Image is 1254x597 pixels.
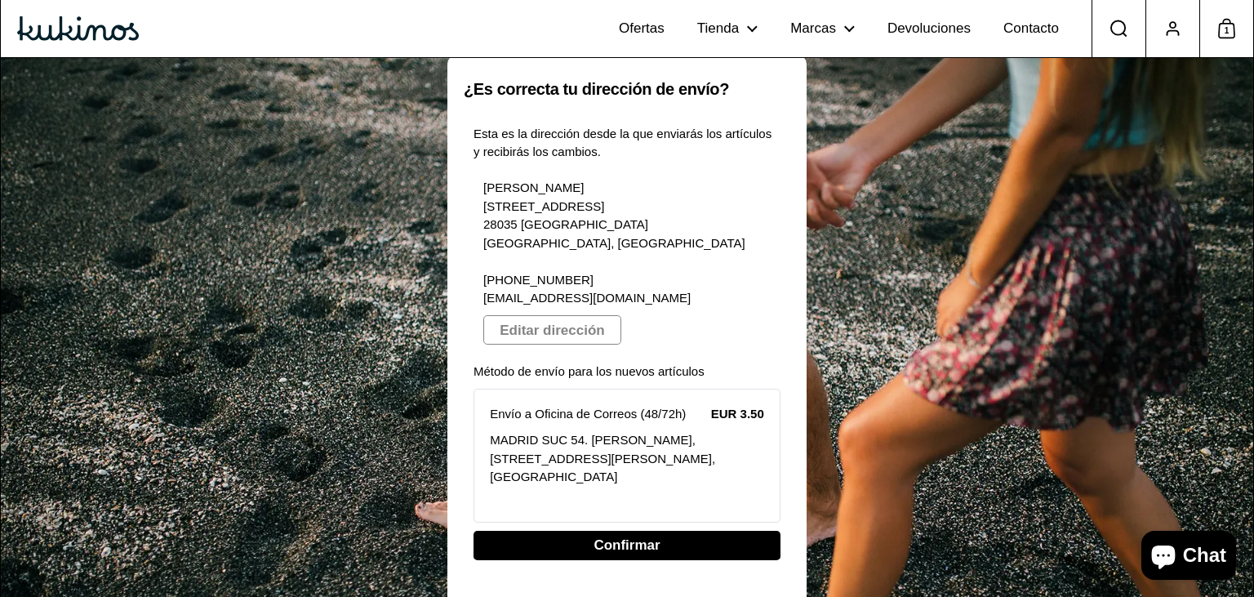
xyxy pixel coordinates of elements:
a: Devoluciones [871,6,987,51]
span: Tienda [697,20,739,38]
inbox-online-store-chat: Chat de la tienda online Shopify [1136,531,1241,584]
span: 1 [1218,20,1235,42]
p: MADRID SUC 54. [PERSON_NAME] , [STREET_ADDRESS][PERSON_NAME] , [GEOGRAPHIC_DATA] [490,431,764,487]
a: Marcas [774,6,871,51]
h1: ¿Es correcta tu dirección de envío? [464,78,790,100]
a: Ofertas [603,6,681,51]
p: Esta es la dirección desde la que enviarás los artículos y recibirás los cambios. [474,125,780,162]
p: [PERSON_NAME] [STREET_ADDRESS] 28035 [GEOGRAPHIC_DATA] [GEOGRAPHIC_DATA], [GEOGRAPHIC_DATA] [PHON... [483,179,745,308]
span: Editar dirección [500,316,604,344]
span: Contacto [1003,20,1059,38]
button: Editar dirección [483,315,621,345]
strong: EUR 3.50 [711,407,764,421]
p: Envío a Oficina de Correos (48/72h) [490,405,686,424]
a: Tienda [681,6,774,51]
span: Confirmar [594,532,660,559]
p: Método de envío para los nuevos artículos [474,363,780,381]
a: Contacto [987,6,1075,51]
span: Marcas [790,20,836,38]
span: Ofertas [619,20,665,38]
span: Devoluciones [887,20,971,38]
button: Confirmar [474,531,780,560]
